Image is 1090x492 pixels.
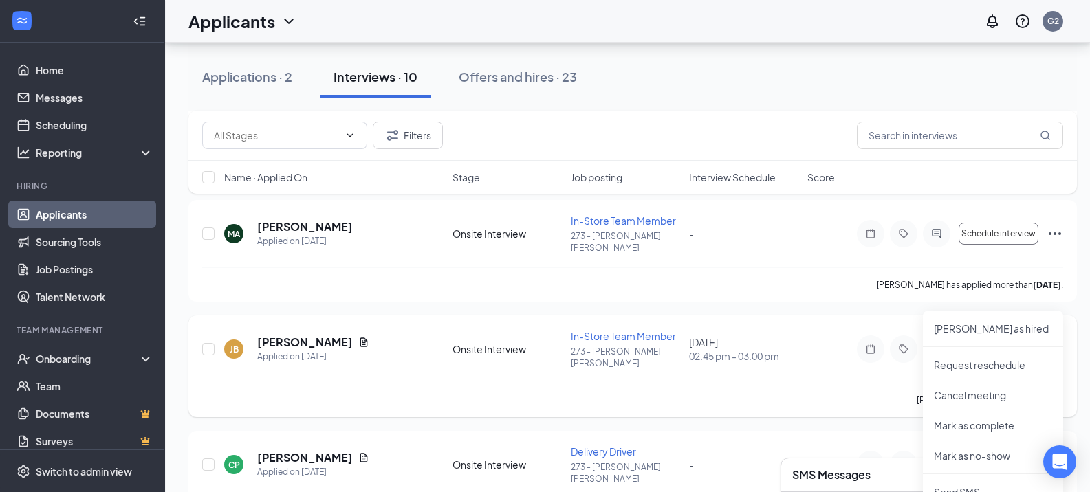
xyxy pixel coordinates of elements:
span: - [689,227,694,240]
p: 273 - [PERSON_NAME] [PERSON_NAME] [571,346,681,369]
svg: ChevronDown [345,130,356,141]
div: G2 [1047,15,1059,27]
span: In-Store Team Member [571,330,676,342]
a: DocumentsCrown [36,400,153,427]
svg: Note [862,228,879,239]
svg: ActiveChat [928,228,945,239]
div: Reporting [36,146,154,159]
svg: MagnifyingGlass [1040,130,1051,141]
div: Switch to admin view [36,465,132,478]
div: [DATE] [689,335,799,363]
span: 02:45 pm - 03:00 pm [689,349,799,363]
a: Home [36,56,153,84]
button: Filter Filters [373,122,443,149]
div: Onsite Interview [453,227,563,241]
span: Delivery Driver [571,445,636,458]
p: [PERSON_NAME] interviewed . [917,394,1063,406]
div: Applied on [DATE] [257,465,369,479]
span: Name · Applied On [224,170,307,184]
div: CP [228,459,240,471]
div: Onsite Interview [453,458,563,471]
svg: Settings [17,465,30,478]
input: Search in interviews [857,122,1063,149]
svg: Tag [895,228,912,239]
div: Hiring [17,180,151,192]
a: Messages [36,84,153,111]
svg: Filter [384,127,401,144]
svg: WorkstreamLogo [15,14,29,27]
svg: ChevronDown [281,13,297,30]
p: 273 - [PERSON_NAME] [PERSON_NAME] [571,230,681,254]
p: 273 - [PERSON_NAME] [PERSON_NAME] [571,461,681,484]
svg: Analysis [17,146,30,159]
h1: Applicants [188,10,275,33]
span: In-Store Team Member [571,214,676,227]
a: Applicants [36,201,153,228]
a: Sourcing Tools [36,228,153,256]
svg: QuestionInfo [1014,13,1031,30]
svg: UserCheck [17,352,30,366]
svg: Tag [895,344,912,355]
div: Applications · 2 [202,68,292,85]
h5: [PERSON_NAME] [257,219,353,234]
svg: Note [862,344,879,355]
input: All Stages [214,128,339,143]
svg: Ellipses [1047,225,1063,242]
svg: Document [358,452,369,463]
h5: [PERSON_NAME] [257,335,353,350]
span: Interview Schedule [689,170,776,184]
div: Onsite Interview [453,342,563,356]
a: SurveysCrown [36,427,153,455]
svg: Document [358,337,369,348]
div: JB [230,344,239,355]
span: Score [807,170,835,184]
div: Open Intercom Messenger [1043,445,1076,478]
a: Job Postings [36,256,153,283]
svg: Collapse [133,14,146,28]
div: Onboarding [36,352,142,366]
div: Applied on [DATE] [257,234,353,248]
span: Schedule interview [961,229,1036,238]
svg: Notifications [984,13,1001,30]
div: Interviews · 10 [334,68,417,85]
div: Offers and hires · 23 [459,68,577,85]
a: Talent Network [36,283,153,311]
span: Stage [453,170,480,184]
h3: SMS Messages [792,467,871,482]
a: Team [36,372,153,400]
a: Scheduling [36,111,153,139]
h5: [PERSON_NAME] [257,450,353,465]
div: MA [228,228,240,240]
div: Team Management [17,324,151,336]
button: Schedule interview [959,223,1038,245]
span: - [689,458,694,471]
p: [PERSON_NAME] has applied more than . [876,279,1063,291]
div: Applied on [DATE] [257,350,369,364]
b: [DATE] [1033,280,1061,290]
span: Job posting [571,170,622,184]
